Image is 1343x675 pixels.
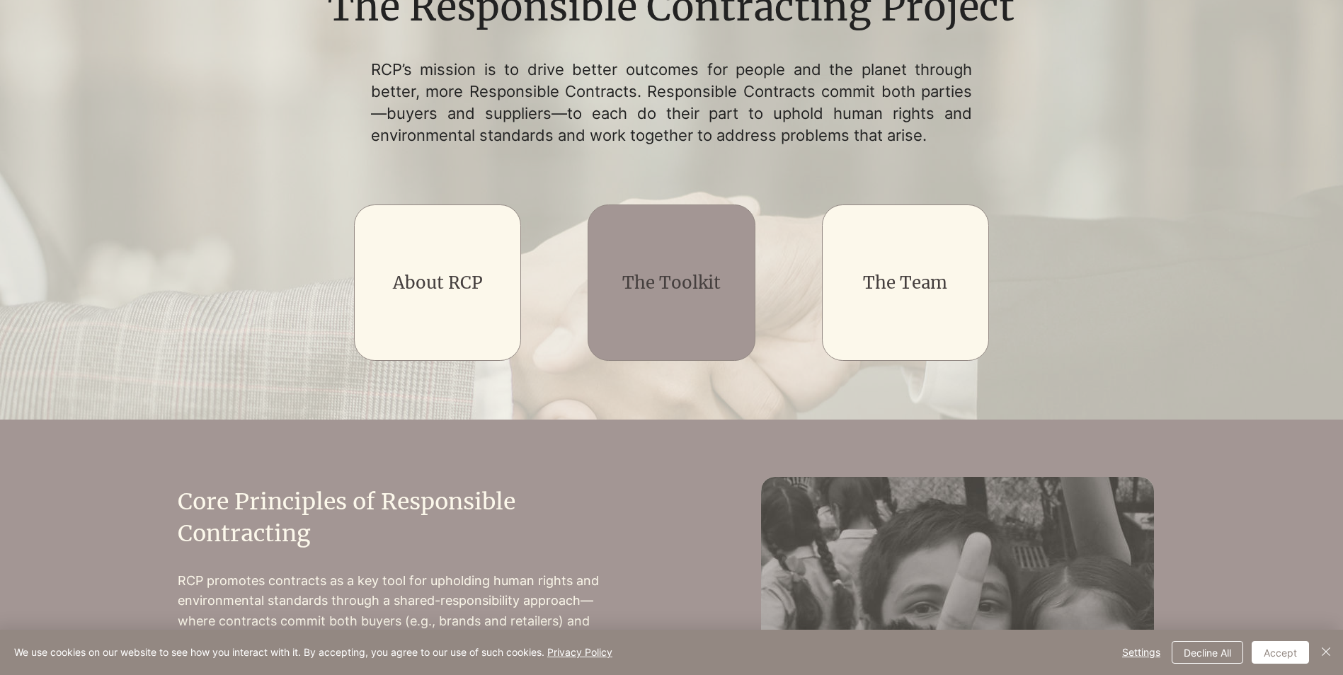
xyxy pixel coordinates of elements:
[1318,643,1335,660] img: Close
[622,272,721,294] a: The Toolkit
[1172,641,1243,664] button: Decline All
[547,646,612,658] a: Privacy Policy
[1252,641,1309,664] button: Accept
[1122,642,1160,663] span: Settings
[393,272,483,294] a: About RCP
[1318,641,1335,664] button: Close
[14,646,612,659] span: We use cookies on our website to see how you interact with it. By accepting, you agree to our use...
[863,272,947,294] a: The Team
[371,59,973,146] p: RCP’s mission is to drive better outcomes for people and the planet through better, more Responsi...
[178,486,617,550] h2: Core Principles of Responsible Contracting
